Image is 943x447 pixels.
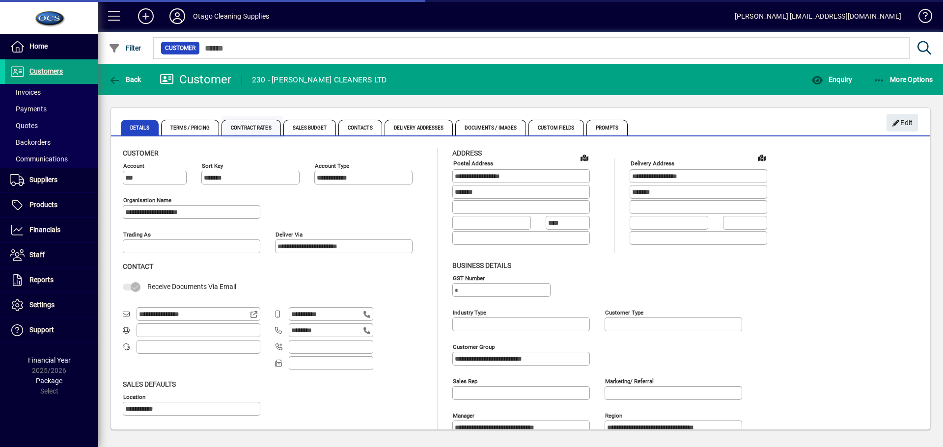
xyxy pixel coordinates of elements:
[10,88,41,96] span: Invoices
[455,120,526,135] span: Documents / Images
[453,343,495,350] mat-label: Customer group
[123,380,176,388] span: Sales defaults
[109,76,141,83] span: Back
[892,115,913,131] span: Edit
[193,8,269,24] div: Otago Cleaning Supplies
[130,7,162,25] button: Add
[735,8,901,24] div: [PERSON_NAME] [EMAIL_ADDRESS][DOMAIN_NAME]
[5,168,98,192] a: Suppliers
[5,101,98,117] a: Payments
[29,326,54,334] span: Support
[453,377,477,384] mat-label: Sales rep
[809,71,855,88] button: Enquiry
[283,120,336,135] span: Sales Budget
[29,301,55,309] span: Settings
[5,318,98,342] a: Support
[452,149,482,157] span: Address
[5,218,98,242] a: Financials
[887,114,918,131] button: Edit
[453,412,474,419] mat-label: Manager
[106,71,144,88] button: Back
[36,377,62,385] span: Package
[5,243,98,267] a: Staff
[453,274,485,281] mat-label: GST Number
[123,197,171,204] mat-label: Organisation name
[5,293,98,317] a: Settings
[29,42,48,50] span: Home
[252,72,387,88] div: 230 - [PERSON_NAME] CLEANERS LTD
[123,263,153,270] span: Contact
[29,67,63,75] span: Customers
[10,122,38,130] span: Quotes
[29,251,45,259] span: Staff
[754,150,770,165] a: View on map
[10,155,68,163] span: Communications
[29,176,57,184] span: Suppliers
[385,120,453,135] span: Delivery Addresses
[147,283,236,290] span: Receive Documents Via Email
[5,134,98,151] a: Backorders
[162,7,193,25] button: Profile
[873,76,933,83] span: More Options
[161,120,220,135] span: Terms / Pricing
[605,377,654,384] mat-label: Marketing/ Referral
[871,71,936,88] button: More Options
[28,356,71,364] span: Financial Year
[5,34,98,59] a: Home
[605,412,622,419] mat-label: Region
[98,71,152,88] app-page-header-button: Back
[453,309,486,316] mat-label: Industry type
[123,393,145,400] mat-label: Location
[10,105,47,113] span: Payments
[123,162,144,169] mat-label: Account
[315,162,349,169] mat-label: Account Type
[452,262,511,269] span: Business details
[811,76,852,83] span: Enquiry
[202,162,223,169] mat-label: Sort key
[5,151,98,167] a: Communications
[123,149,159,157] span: Customer
[577,150,592,165] a: View on map
[109,44,141,52] span: Filter
[5,117,98,134] a: Quotes
[528,120,583,135] span: Custom Fields
[160,72,232,87] div: Customer
[123,231,151,238] mat-label: Trading as
[338,120,382,135] span: Contacts
[911,2,931,34] a: Knowledge Base
[5,193,98,217] a: Products
[29,226,60,234] span: Financials
[106,39,144,57] button: Filter
[29,201,57,209] span: Products
[5,84,98,101] a: Invoices
[276,231,303,238] mat-label: Deliver via
[5,268,98,292] a: Reports
[165,43,195,53] span: Customer
[605,309,643,316] mat-label: Customer type
[29,276,54,284] span: Reports
[10,138,51,146] span: Backorders
[121,120,159,135] span: Details
[586,120,628,135] span: Prompts
[222,120,280,135] span: Contract Rates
